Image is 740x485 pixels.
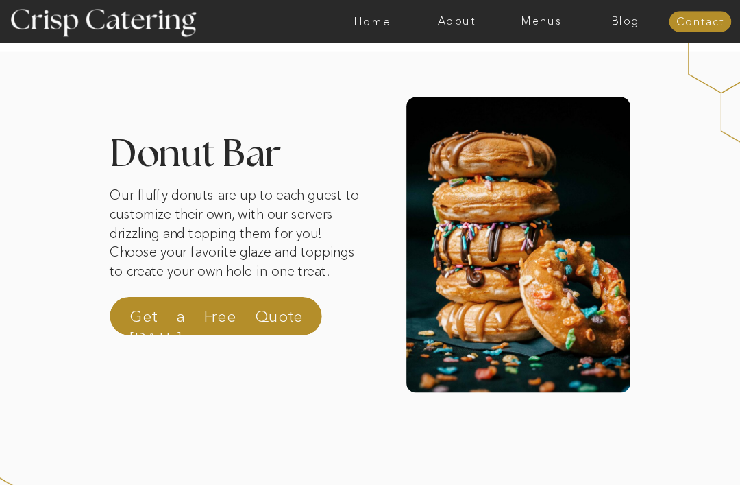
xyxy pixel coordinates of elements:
[583,16,667,28] a: Blog
[129,305,303,335] a: Get a Free Quote [DATE]
[330,16,415,28] a: Home
[110,137,389,169] h2: Donut Bar
[110,186,370,283] p: Our fluffy donuts are up to each guest to customize their own, with our servers drizzling and top...
[669,16,732,28] a: Contact
[499,16,583,28] a: Menus
[415,16,499,28] a: About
